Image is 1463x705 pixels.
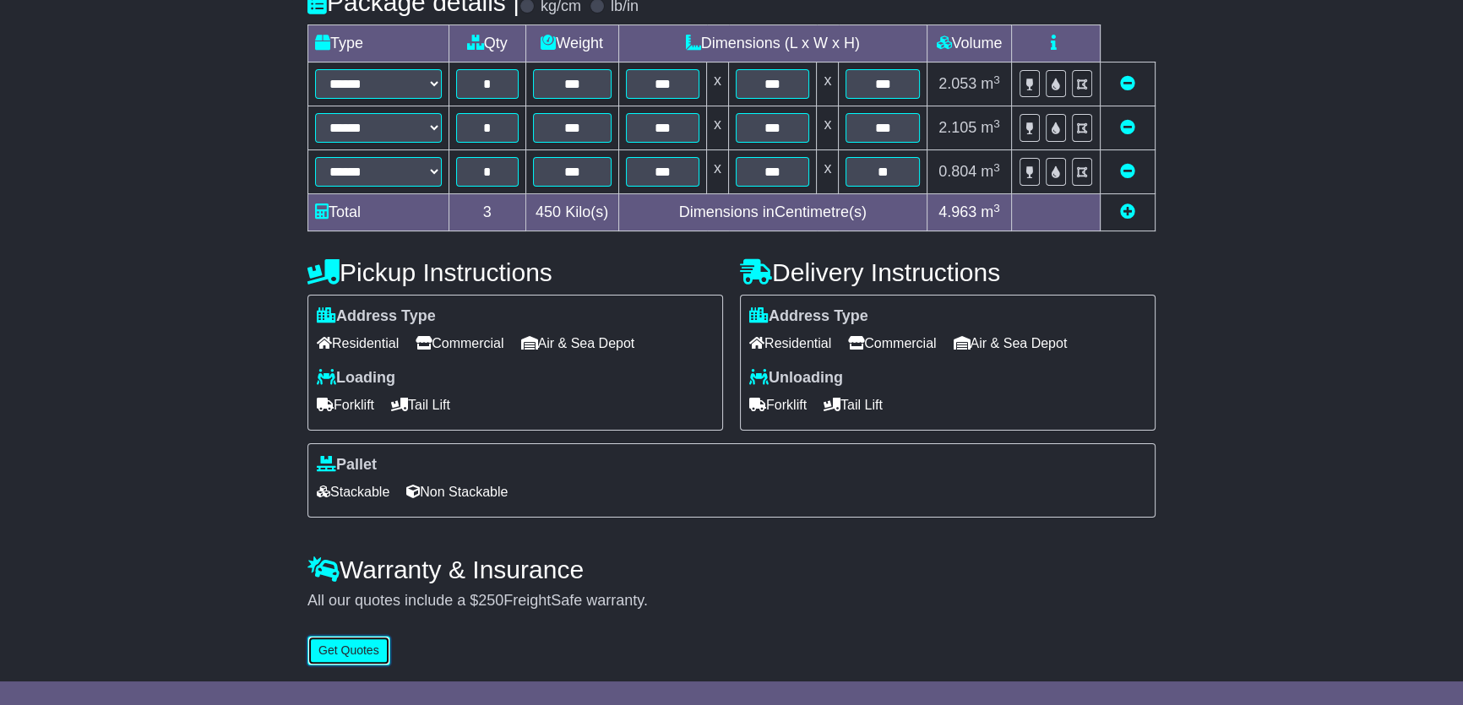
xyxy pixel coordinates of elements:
[449,194,526,231] td: 3
[707,106,729,150] td: x
[618,194,927,231] td: Dimensions in Centimetre(s)
[938,163,976,180] span: 0.804
[927,25,1011,62] td: Volume
[307,556,1156,583] h4: Warranty & Insurance
[981,163,1000,180] span: m
[1120,119,1135,136] a: Remove this item
[307,258,723,286] h4: Pickup Instructions
[824,392,883,418] span: Tail Lift
[707,150,729,194] td: x
[981,75,1000,92] span: m
[317,307,436,326] label: Address Type
[525,25,618,62] td: Weight
[981,203,1000,220] span: m
[749,369,843,388] label: Unloading
[981,119,1000,136] span: m
[525,194,618,231] td: Kilo(s)
[406,479,508,505] span: Non Stackable
[954,330,1068,356] span: Air & Sea Depot
[749,392,807,418] span: Forklift
[848,330,936,356] span: Commercial
[317,369,395,388] label: Loading
[308,25,449,62] td: Type
[536,203,561,220] span: 450
[317,479,389,505] span: Stackable
[707,62,729,106] td: x
[817,106,839,150] td: x
[993,161,1000,174] sup: 3
[938,203,976,220] span: 4.963
[449,25,526,62] td: Qty
[993,73,1000,86] sup: 3
[307,636,390,665] button: Get Quotes
[317,392,374,418] span: Forklift
[416,330,503,356] span: Commercial
[391,392,450,418] span: Tail Lift
[317,330,399,356] span: Residential
[1120,75,1135,92] a: Remove this item
[993,202,1000,214] sup: 3
[317,456,377,475] label: Pallet
[938,119,976,136] span: 2.105
[308,194,449,231] td: Total
[817,62,839,106] td: x
[993,117,1000,130] sup: 3
[938,75,976,92] span: 2.053
[521,330,635,356] span: Air & Sea Depot
[817,150,839,194] td: x
[478,592,503,609] span: 250
[1120,203,1135,220] a: Add new item
[618,25,927,62] td: Dimensions (L x W x H)
[740,258,1156,286] h4: Delivery Instructions
[749,330,831,356] span: Residential
[749,307,868,326] label: Address Type
[1120,163,1135,180] a: Remove this item
[307,592,1156,610] div: All our quotes include a $ FreightSafe warranty.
